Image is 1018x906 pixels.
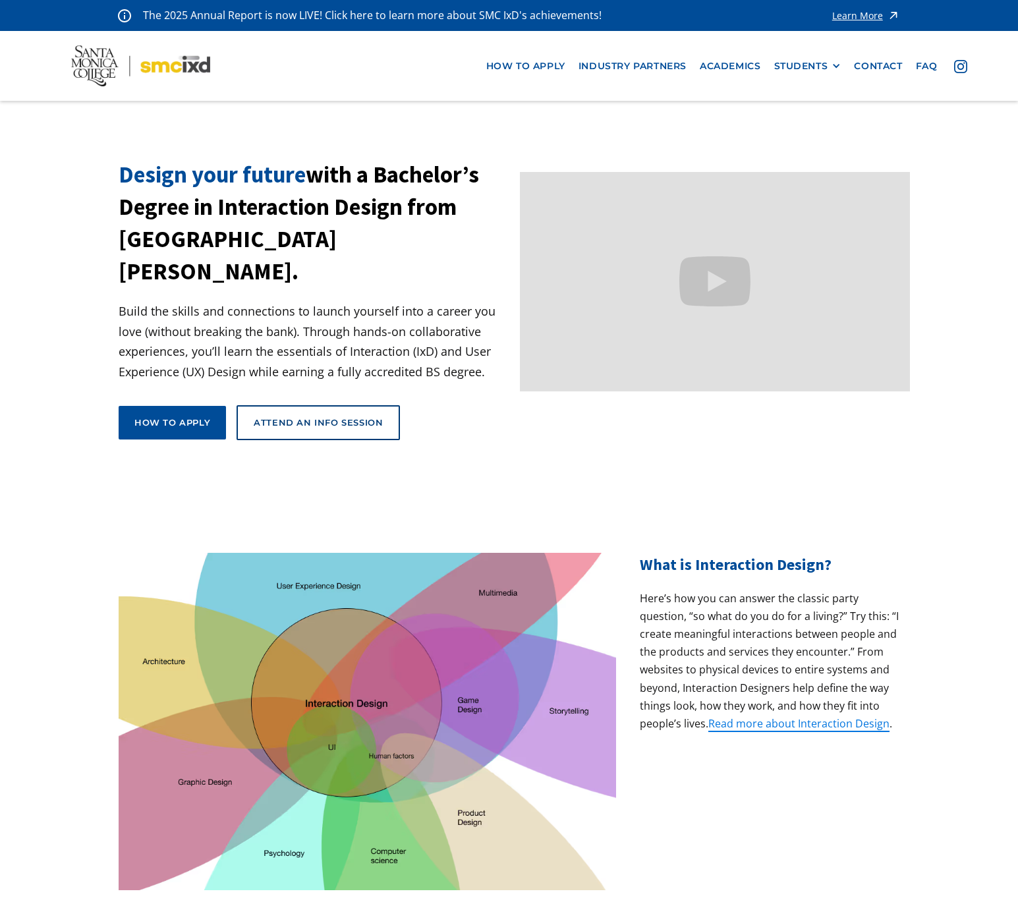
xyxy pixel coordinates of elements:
span: Design your future [119,160,306,189]
div: Learn More [832,11,883,20]
a: How to apply [119,406,226,439]
p: Here’s how you can answer the classic party question, “so what do you do for a living?” Try this:... [640,590,899,733]
a: how to apply [480,54,572,78]
p: The 2025 Annual Report is now LIVE! Click here to learn more about SMC IxD's achievements! [143,7,603,24]
img: icon - arrow - alert [887,7,900,24]
a: contact [847,54,909,78]
a: Read more about Interaction Design [708,716,890,732]
iframe: Design your future with a Bachelor's Degree in Interaction Design from Santa Monica College [520,172,911,391]
p: Build the skills and connections to launch yourself into a career you love (without breaking the ... [119,301,509,382]
h1: with a Bachelor’s Degree in Interaction Design from [GEOGRAPHIC_DATA][PERSON_NAME]. [119,159,509,288]
img: icon - instagram [954,60,967,73]
img: icon - information - alert [118,9,131,22]
div: STUDENTS [774,61,828,72]
div: Attend an Info Session [254,416,383,428]
h2: What is Interaction Design? [640,553,899,577]
img: Santa Monica College - SMC IxD logo [71,45,210,86]
a: industry partners [572,54,693,78]
a: Learn More [832,7,900,24]
div: How to apply [134,416,210,428]
a: Attend an Info Session [237,405,400,439]
img: venn diagram showing how your career can be built from the IxD Bachelor's Degree and your interes... [119,553,616,890]
div: STUDENTS [774,61,841,72]
a: Academics [693,54,767,78]
a: faq [909,54,944,78]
